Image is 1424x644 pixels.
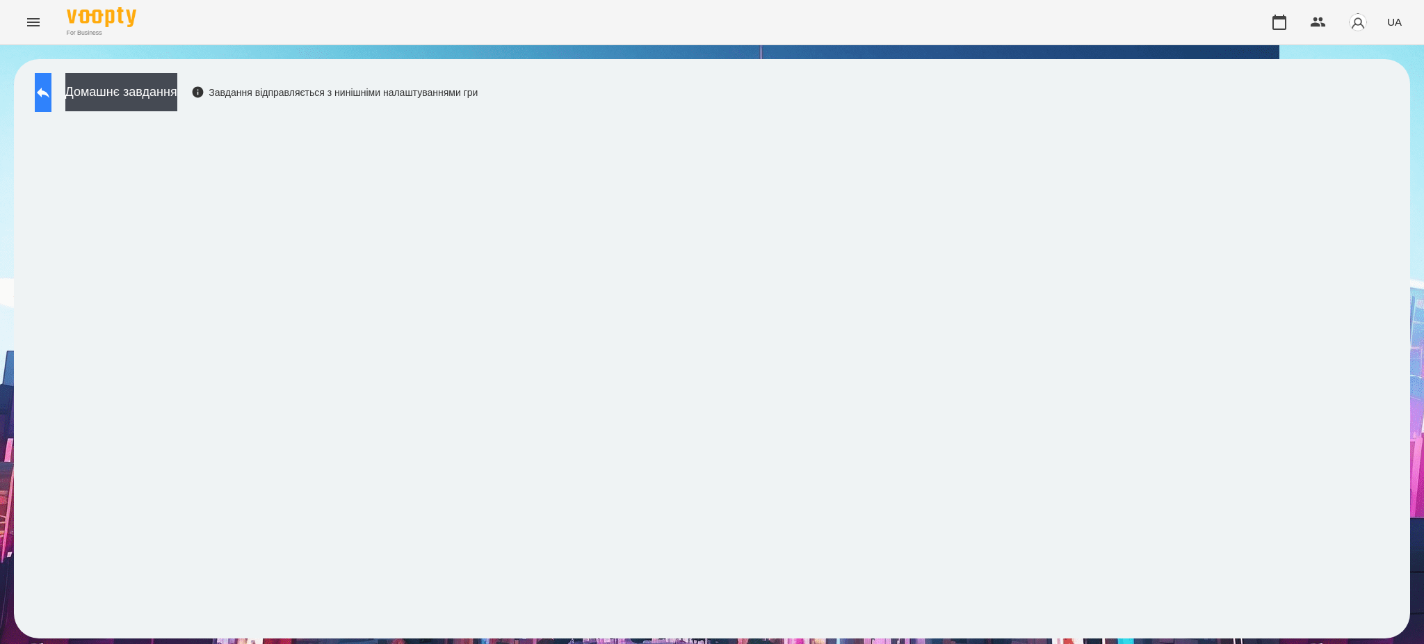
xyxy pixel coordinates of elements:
span: For Business [67,29,136,38]
button: UA [1382,9,1407,35]
img: Voopty Logo [67,7,136,27]
div: Завдання відправляється з нинішніми налаштуваннями гри [191,86,478,99]
button: Menu [17,6,50,39]
span: UA [1387,15,1402,29]
img: avatar_s.png [1348,13,1368,32]
button: Домашнє завдання [65,73,177,111]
